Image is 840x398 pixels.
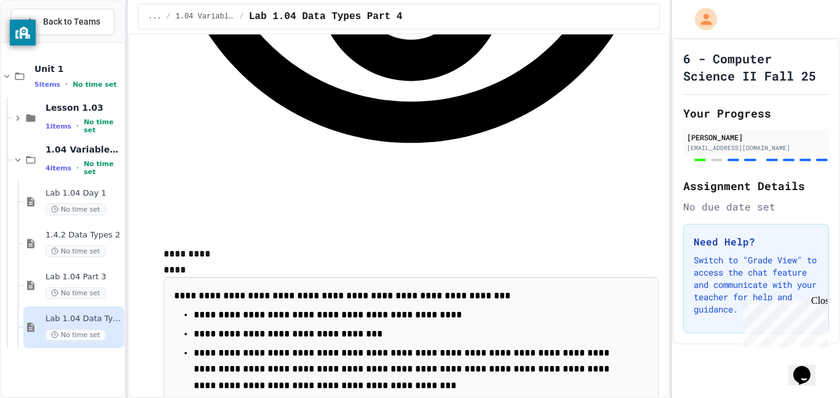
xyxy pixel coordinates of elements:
[43,15,100,28] span: Back to Teams
[176,12,235,22] span: 1.04 Variables and User Input
[46,329,106,341] span: No time set
[166,12,170,22] span: /
[683,199,829,214] div: No due date set
[11,9,114,35] button: Back to Teams
[46,314,122,324] span: Lab 1.04 Data Types Part 4
[683,177,829,194] h2: Assignment Details
[694,234,818,249] h3: Need Help?
[687,143,825,153] div: [EMAIL_ADDRESS][DOMAIN_NAME]
[46,245,106,257] span: No time set
[240,12,244,22] span: /
[46,230,122,241] span: 1.4.2 Data Types 2
[46,287,106,299] span: No time set
[148,12,162,22] span: ...
[34,81,60,89] span: 5 items
[46,144,122,155] span: 1.04 Variables and User Input
[65,79,68,89] span: •
[46,122,71,130] span: 1 items
[683,50,829,84] h1: 6 - Computer Science II Fall 25
[34,63,122,74] span: Unit 1
[683,105,829,122] h2: Your Progress
[687,132,825,143] div: [PERSON_NAME]
[5,5,85,78] div: Chat with us now!Close
[76,121,79,131] span: •
[46,102,122,113] span: Lesson 1.03
[84,118,122,134] span: No time set
[76,163,79,173] span: •
[73,81,117,89] span: No time set
[46,204,106,215] span: No time set
[46,188,122,199] span: Lab 1.04 Day 1
[682,5,720,33] div: My Account
[46,164,71,172] span: 4 items
[46,272,122,282] span: Lab 1.04 Part 3
[10,20,36,46] button: privacy banner
[694,254,818,316] p: Switch to "Grade View" to access the chat feature and communicate with your teacher for help and ...
[788,349,828,386] iframe: chat widget
[738,295,828,348] iframe: chat widget
[84,160,122,176] span: No time set
[249,9,403,24] span: Lab 1.04 Data Types Part 4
